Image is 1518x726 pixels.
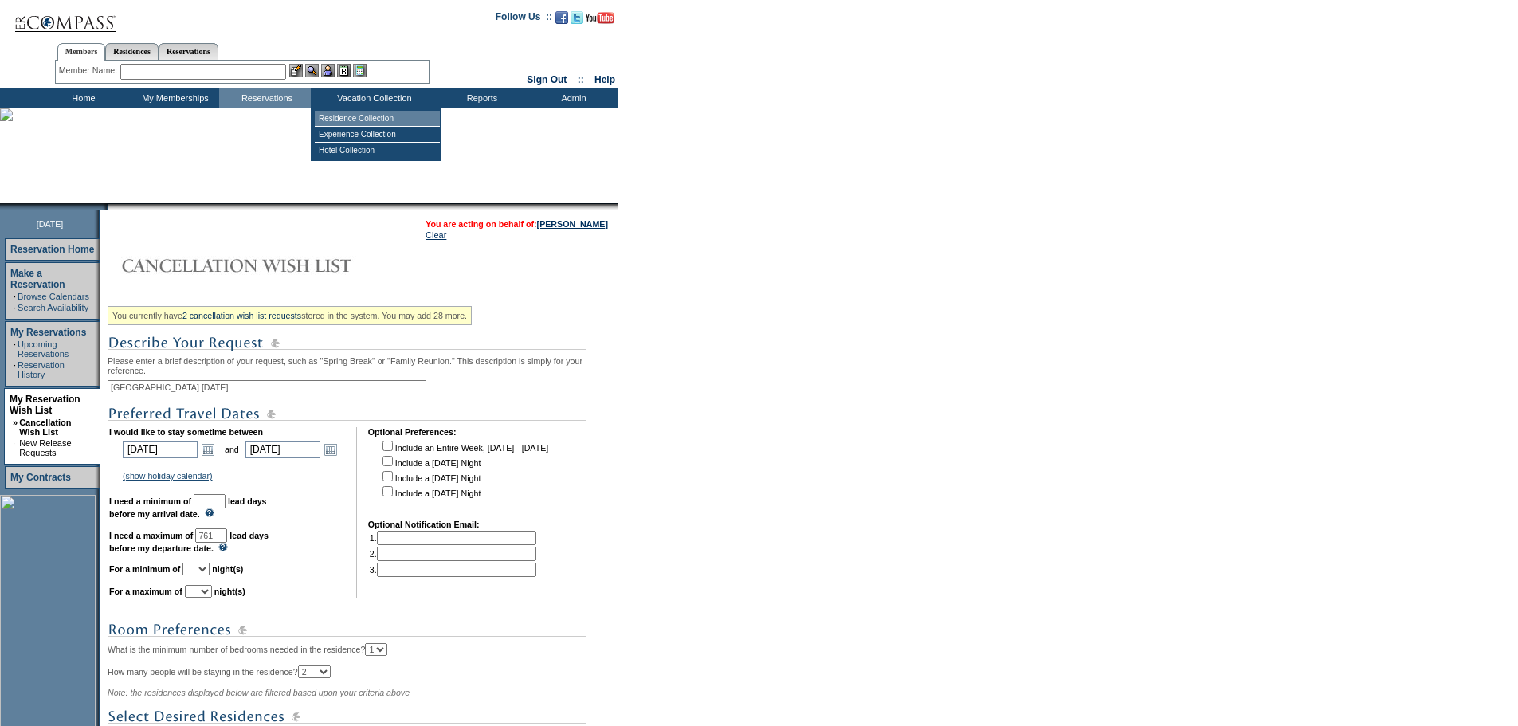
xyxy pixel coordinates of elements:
b: night(s) [214,587,245,596]
img: questionMark_lightBlue.gif [205,508,214,517]
td: Experience Collection [315,127,440,143]
b: For a minimum of [109,564,180,574]
a: [PERSON_NAME] [537,219,608,229]
a: Make a Reservation [10,268,65,290]
a: Upcoming Reservations [18,339,69,359]
b: I need a maximum of [109,531,193,540]
a: Open the calendar popup. [322,441,339,458]
a: Browse Calendars [18,292,89,301]
a: My Reservation Wish List [10,394,80,416]
a: My Reservations [10,327,86,338]
span: You are acting on behalf of: [426,219,608,229]
td: Admin [526,88,618,108]
a: Members [57,43,106,61]
td: 2. [370,547,536,561]
td: Residence Collection [315,111,440,127]
b: » [13,418,18,427]
img: Impersonate [321,64,335,77]
a: Open the calendar popup. [199,441,217,458]
b: lead days before my arrival date. [109,496,267,519]
b: lead days before my departure date. [109,531,269,553]
td: · [14,303,16,312]
img: blank.gif [108,203,109,210]
b: I would like to stay sometime between [109,427,263,437]
div: Member Name: [59,64,120,77]
img: Become our fan on Facebook [555,11,568,24]
img: promoShadowLeftCorner.gif [102,203,108,210]
td: Vacation Collection [311,88,434,108]
td: · [14,360,16,379]
div: You currently have stored in the system. You may add 28 more. [108,306,472,325]
td: My Memberships [127,88,219,108]
img: b_calculator.gif [353,64,367,77]
a: My Contracts [10,472,71,483]
td: 3. [370,563,536,577]
img: View [305,64,319,77]
img: Cancellation Wish List [108,249,426,281]
input: Date format: M/D/Y. Shortcut keys: [T] for Today. [UP] or [.] for Next Day. [DOWN] or [,] for Pre... [245,441,320,458]
b: night(s) [212,564,243,574]
a: Clear [426,230,446,240]
a: Become our fan on Facebook [555,16,568,26]
td: Follow Us :: [496,10,552,29]
td: 1. [370,531,536,545]
a: New Release Requests [19,438,71,457]
img: subTtlRoomPreferences.gif [108,620,586,640]
td: Hotel Collection [315,143,440,158]
a: Residences [105,43,159,60]
a: Follow us on Twitter [571,16,583,26]
a: 2 cancellation wish list requests [182,311,301,320]
td: Reports [434,88,526,108]
a: (show holiday calendar) [123,471,213,481]
a: Help [594,74,615,85]
b: Optional Preferences: [368,427,457,437]
a: Reservations [159,43,218,60]
a: Reservation Home [10,244,94,255]
td: · [14,339,16,359]
span: :: [578,74,584,85]
td: Reservations [219,88,311,108]
img: Subscribe to our YouTube Channel [586,12,614,24]
b: Optional Notification Email: [368,520,480,529]
a: Subscribe to our YouTube Channel [586,16,614,26]
td: Home [36,88,127,108]
td: · [14,292,16,301]
a: Sign Out [527,74,567,85]
img: Reservations [337,64,351,77]
span: Note: the residences displayed below are filtered based upon your criteria above [108,688,410,697]
td: Include an Entire Week, [DATE] - [DATE] Include a [DATE] Night Include a [DATE] Night Include a [... [379,438,548,508]
img: Follow us on Twitter [571,11,583,24]
img: questionMark_lightBlue.gif [218,543,228,551]
img: b_edit.gif [289,64,303,77]
input: Date format: M/D/Y. Shortcut keys: [T] for Today. [UP] or [.] for Next Day. [DOWN] or [,] for Pre... [123,441,198,458]
td: and [222,438,241,461]
b: I need a minimum of [109,496,191,506]
td: · [13,438,18,457]
a: Search Availability [18,303,88,312]
span: [DATE] [37,219,64,229]
a: Reservation History [18,360,65,379]
a: Cancellation Wish List [19,418,71,437]
b: For a maximum of [109,587,182,596]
